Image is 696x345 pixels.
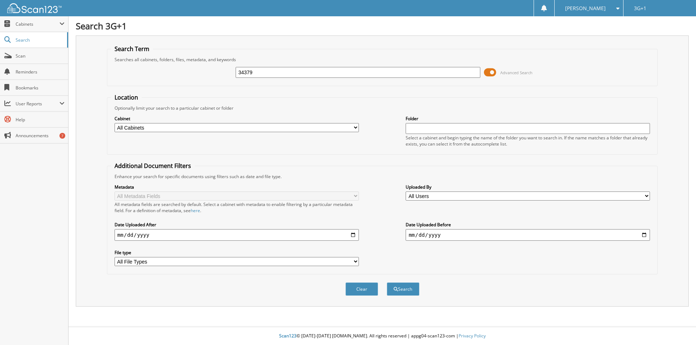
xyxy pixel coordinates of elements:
[191,207,200,214] a: here
[406,222,650,228] label: Date Uploaded Before
[660,310,696,345] iframe: Chat Widget
[16,132,65,139] span: Announcements
[59,133,65,139] div: 7
[16,85,65,91] span: Bookmarks
[387,282,419,296] button: Search
[115,229,359,241] input: start
[115,201,359,214] div: All metadata fields are searched by default. Select a cabinet with metadata to enable filtering b...
[69,327,696,345] div: © [DATE]-[DATE] [DOMAIN_NAME]. All rights reserved | appg04-scan123-com |
[406,115,650,122] label: Folder
[111,162,195,170] legend: Additional Document Filters
[115,222,359,228] label: Date Uploaded After
[345,282,378,296] button: Clear
[406,184,650,190] label: Uploaded By
[634,6,646,10] span: 3G+1
[76,20,689,32] h1: Search 3G+1
[16,53,65,59] span: Scan
[115,249,359,256] label: File type
[16,117,65,123] span: Help
[16,37,63,43] span: Search
[115,184,359,190] label: Metadata
[16,69,65,75] span: Reminders
[111,93,142,101] legend: Location
[111,45,153,53] legend: Search Term
[7,3,62,13] img: scan123-logo-white.svg
[16,101,59,107] span: User Reports
[16,21,59,27] span: Cabinets
[115,115,359,122] label: Cabinet
[459,333,486,339] a: Privacy Policy
[565,6,606,10] span: [PERSON_NAME]
[111,173,654,180] div: Enhance your search for specific documents using filters such as date and file type.
[111,105,654,111] div: Optionally limit your search to a particular cabinet or folder
[500,70,533,75] span: Advanced Search
[279,333,297,339] span: Scan123
[406,229,650,241] input: end
[406,135,650,147] div: Select a cabinet and begin typing the name of the folder you want to search in. If the name match...
[111,56,654,63] div: Searches all cabinets, folders, files, metadata, and keywords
